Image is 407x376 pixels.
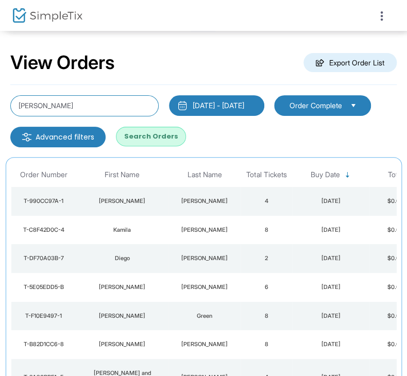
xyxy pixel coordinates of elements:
[343,171,351,179] span: Sortable
[346,100,360,111] button: Select
[14,254,73,263] div: T-DF70A03B-7
[14,283,73,292] div: T-5E05EDD5-B
[78,283,166,292] div: Erika
[241,187,292,216] td: 4
[303,53,397,72] m-button: Export Order List
[10,95,159,116] input: Search by name, email, phone, order number, ip address, or last 4 digits of card
[169,95,264,116] button: [DATE] - [DATE]
[241,163,292,187] th: Total Tickets
[78,226,166,234] div: Kamila
[105,170,140,179] span: First Name
[188,170,222,179] span: Last Name
[295,340,367,349] div: 9/21/2025
[241,244,292,273] td: 2
[171,197,238,206] div: Weiser
[78,312,166,320] div: Barbara
[171,283,238,292] div: Levine
[14,226,73,234] div: T-C8F42D0C-4
[20,170,67,179] span: Order Number
[78,340,166,349] div: Paul
[171,254,238,263] div: Torres
[14,312,73,320] div: T-F10E9497-1
[10,52,115,74] h2: View Orders
[171,312,238,320] div: Green
[177,100,188,111] img: monthly
[171,226,238,234] div: Simon
[295,312,367,320] div: 9/21/2025
[241,330,292,359] td: 8
[289,100,342,111] span: Order Complete
[78,254,166,263] div: Diego
[78,197,166,206] div: Ron
[295,254,367,263] div: 9/21/2025
[241,273,292,302] td: 6
[193,100,244,111] div: [DATE] - [DATE]
[10,127,106,147] m-button: Advanced filters
[171,340,238,349] div: Putterman
[116,127,186,146] button: Search Orders
[14,197,73,206] div: T-990CC97A-1
[241,302,292,331] td: 8
[295,197,367,206] div: 9/21/2025
[241,216,292,245] td: 8
[22,132,32,142] img: filter
[295,283,367,292] div: 9/21/2025
[14,340,73,349] div: T-B82D1CC6-8
[310,170,340,179] span: Buy Date
[295,226,367,234] div: 9/21/2025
